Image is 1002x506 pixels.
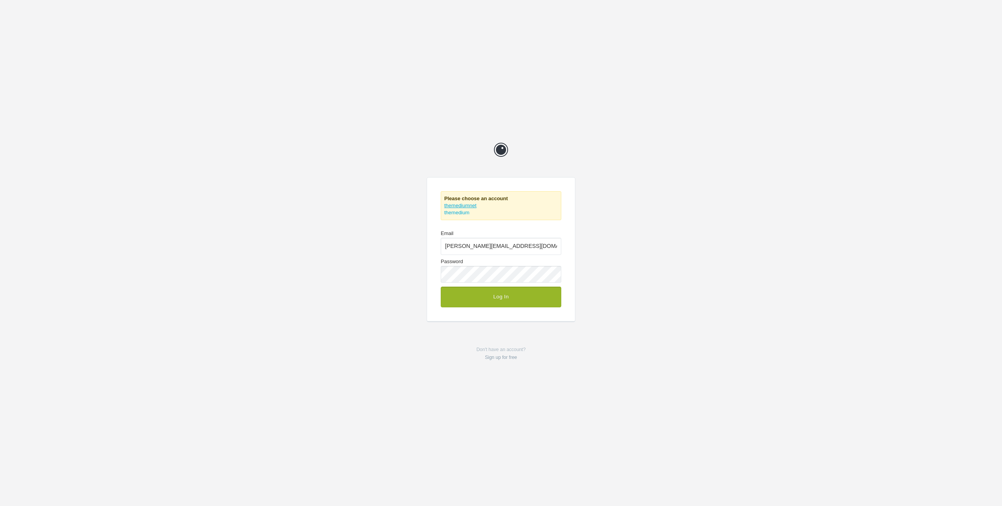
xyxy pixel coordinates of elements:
[441,287,561,307] button: Log In
[441,266,561,283] input: Password
[444,210,469,215] a: themedium
[441,231,561,255] label: Email
[444,203,476,208] a: themediumnet
[485,355,517,360] a: Sign up for free
[489,138,513,161] a: Prevue
[427,346,575,362] p: Don't have an account?
[441,238,561,255] input: Email
[444,196,508,201] strong: Please choose an account
[441,259,561,283] label: Password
